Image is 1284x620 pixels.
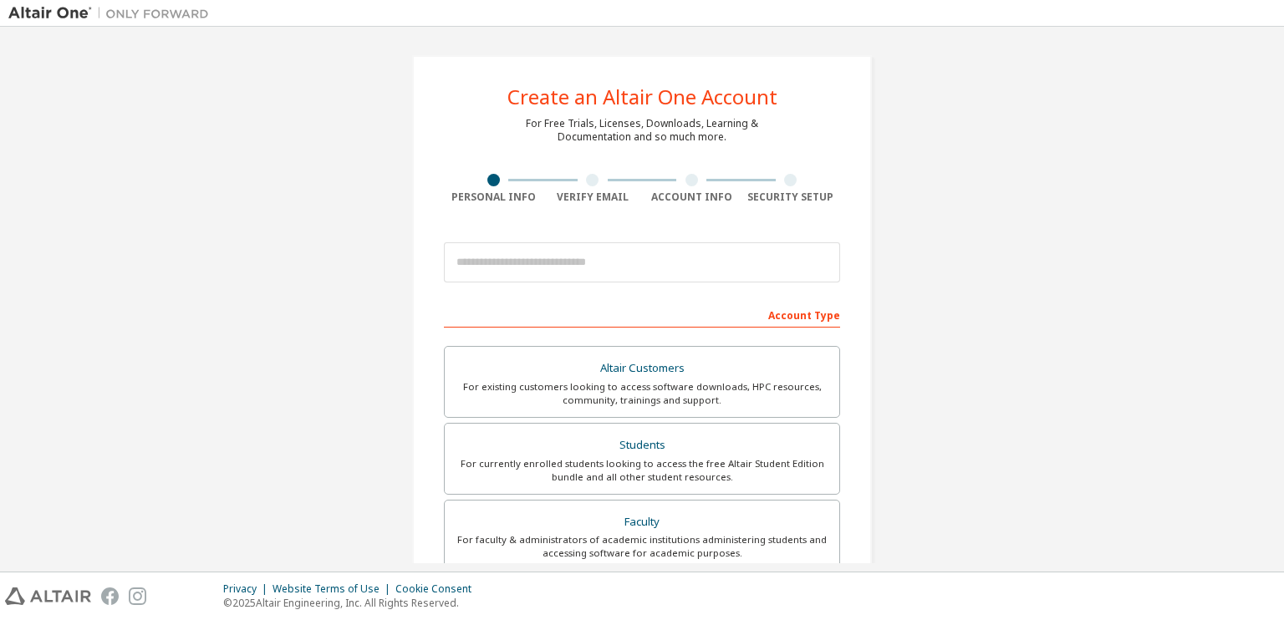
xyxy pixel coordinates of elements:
[8,5,217,22] img: Altair One
[223,596,481,610] p: © 2025 Altair Engineering, Inc. All Rights Reserved.
[526,117,758,144] div: For Free Trials, Licenses, Downloads, Learning & Documentation and so much more.
[642,191,741,204] div: Account Info
[455,434,829,457] div: Students
[455,457,829,484] div: For currently enrolled students looking to access the free Altair Student Edition bundle and all ...
[543,191,643,204] div: Verify Email
[455,380,829,407] div: For existing customers looking to access software downloads, HPC resources, community, trainings ...
[444,301,840,328] div: Account Type
[741,191,841,204] div: Security Setup
[455,533,829,560] div: For faculty & administrators of academic institutions administering students and accessing softwa...
[507,87,777,107] div: Create an Altair One Account
[455,511,829,534] div: Faculty
[395,582,481,596] div: Cookie Consent
[444,191,543,204] div: Personal Info
[455,357,829,380] div: Altair Customers
[101,587,119,605] img: facebook.svg
[5,587,91,605] img: altair_logo.svg
[273,582,395,596] div: Website Terms of Use
[223,582,273,596] div: Privacy
[129,587,146,605] img: instagram.svg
